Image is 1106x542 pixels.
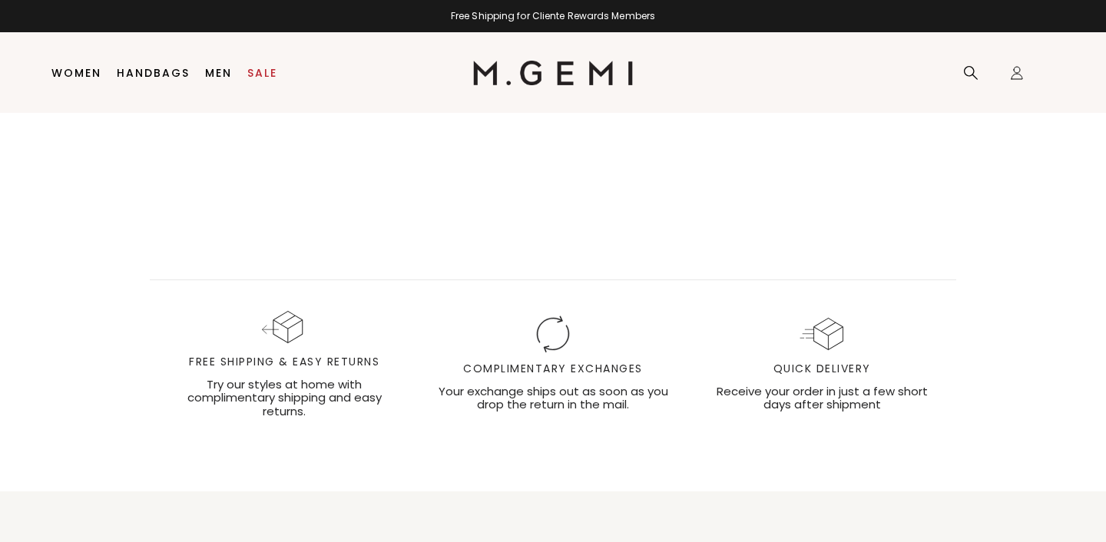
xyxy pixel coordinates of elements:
[51,67,101,79] a: Women
[434,361,672,377] div: Complimentary Exchanges
[165,378,403,418] div: Try our styles at home with complimentary shipping and easy returns.
[247,67,277,79] a: Sale
[473,61,634,85] img: M.Gemi
[205,67,232,79] a: Men
[703,361,941,377] div: Quick Delivery
[117,67,190,79] a: Handbags
[434,385,672,411] div: Your exchange ships out as soon as you drop the return in the mail.
[165,354,403,370] div: Free Shipping & Easy Returns
[703,385,941,411] div: Receive your order in just a few short days after shipment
